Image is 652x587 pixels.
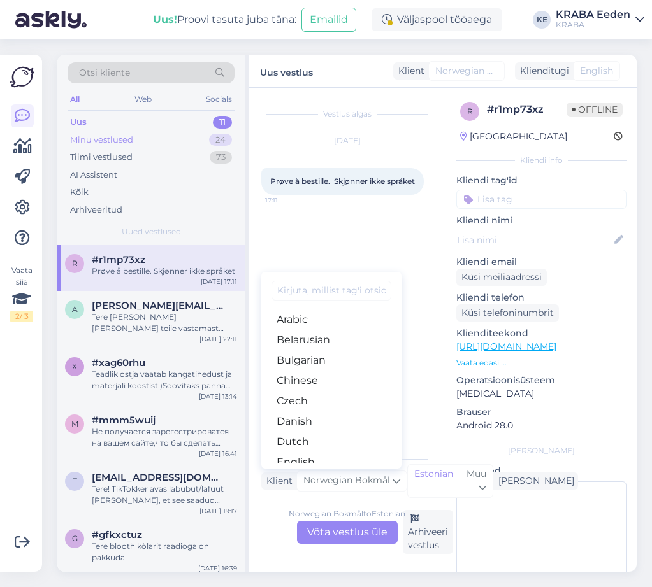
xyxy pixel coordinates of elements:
b: Uus! [153,13,177,25]
span: t [73,476,77,486]
div: 73 [210,151,232,164]
div: Klienditugi [515,64,569,78]
div: Väljaspool tööaega [372,8,502,31]
div: Norwegian Bokmål to Estonian [289,508,405,520]
p: Kliendi nimi [456,214,627,227]
div: [DATE] 22:11 [199,334,237,344]
div: Tere! TikTokker avas labubut/lafuut [PERSON_NAME], et see saadud Krabast. Kas võimalik ka see e-p... [92,483,237,506]
div: Vaata siia [10,265,33,322]
div: Minu vestlused [70,134,133,146]
input: Lisa nimi [457,233,612,247]
div: [DATE] [261,135,433,146]
div: Kliendi info [456,155,627,166]
div: Web [132,91,154,108]
p: Klienditeekond [456,327,627,340]
span: #xag60rhu [92,357,145,369]
div: [DATE] 17:11 [201,277,237,286]
a: Bulgarian [261,350,402,371]
span: r [467,106,473,116]
div: [DATE] 19:17 [199,506,237,516]
p: Kliendi telefon [456,291,627,304]
p: Android 28.0 [456,419,627,432]
span: #r1mp73xz [92,254,145,265]
a: Danish [261,411,402,432]
div: All [68,91,82,108]
a: Belarusian [261,330,402,350]
div: Võta vestlus üle [297,521,398,544]
span: r [72,258,78,268]
span: 17:11 [265,195,313,205]
span: g [72,534,78,543]
div: Proovi tasuta juba täna: [153,12,296,27]
div: Klient [393,64,424,78]
div: [DATE] 16:39 [198,563,237,573]
div: Socials [203,91,235,108]
div: Tere blooth kõlarit raadioga on pakkuda [92,541,237,563]
span: x [72,362,77,371]
div: Prøve å bestille. Skjønner ikke språket [92,265,237,277]
input: Lisa tag [456,190,627,209]
div: Küsi meiliaadressi [456,269,547,286]
p: Märkmed [456,464,627,477]
a: Chinese [261,371,402,391]
span: thomaskristenk@gmail.com [92,472,224,483]
div: Uus [70,116,87,129]
div: Klient [261,474,293,488]
div: [PERSON_NAME] [456,445,627,456]
div: [GEOGRAPHIC_DATA] [460,130,567,143]
span: Otsi kliente [79,66,130,80]
span: Prøve å bestille. Skjønner ikke språket [270,176,415,186]
div: Tere [PERSON_NAME] [PERSON_NAME] teile vastamast [GEOGRAPHIC_DATA] sepa turu noored müüjannad ma ... [92,311,237,334]
p: Vaata edasi ... [456,357,627,369]
span: Uued vestlused [122,226,181,237]
div: KRABA [556,20,630,30]
div: # r1mp73xz [487,102,567,117]
div: 11 [213,116,232,129]
span: Muu [467,468,486,479]
span: m [71,419,78,428]
div: AI Assistent [70,169,117,181]
p: [MEDICAL_DATA] [456,387,627,400]
div: 24 [209,134,232,146]
p: Operatsioonisüsteem [456,374,627,387]
span: Norwegian Bokmål [303,474,390,488]
div: KRABA Eeden [556,10,630,20]
div: [PERSON_NAME] [493,474,574,488]
div: Arhiveeritud [70,204,122,216]
button: Emailid [301,8,356,32]
a: Arabic [261,309,402,330]
a: Dutch [261,432,402,452]
div: Tiimi vestlused [70,151,133,164]
a: English [261,452,402,472]
div: Küsi telefoninumbrit [456,304,559,322]
img: Askly Logo [10,65,34,89]
a: [URL][DOMAIN_NAME] [456,341,556,352]
label: Uus vestlus [260,62,313,80]
p: Kliendi tag'id [456,174,627,187]
span: allan.matt19@gmail.com [92,300,224,311]
div: Vestlus algas [261,108,433,120]
p: Brauser [456,406,627,419]
a: Czech [261,391,402,411]
div: Teadlik ostja vaatab kangatihedust ja materjali koostist:)Soovitaks panna täpsemat infot kodulehe... [92,369,237,392]
a: KRABA EedenKRABA [556,10,644,30]
div: Arhiveeri vestlus [403,510,453,554]
div: Kõik [70,186,89,199]
div: KE [533,11,551,29]
p: Kliendi email [456,255,627,269]
span: English [580,64,613,78]
input: Kirjuta, millist tag'i otsid [272,281,391,301]
div: [DATE] 13:14 [199,392,237,401]
div: 2 / 3 [10,311,33,322]
div: Estonian [408,465,460,497]
span: #mmm5wuij [92,414,156,426]
div: Не получается зарегестрироватся на вашем сайте,что бы сделать заказ [92,426,237,449]
span: a [72,304,78,314]
span: Offline [567,103,623,117]
span: Norwegian Bokmål [435,64,498,78]
div: [DATE] 16:41 [199,449,237,458]
span: #gfkxctuz [92,529,142,541]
